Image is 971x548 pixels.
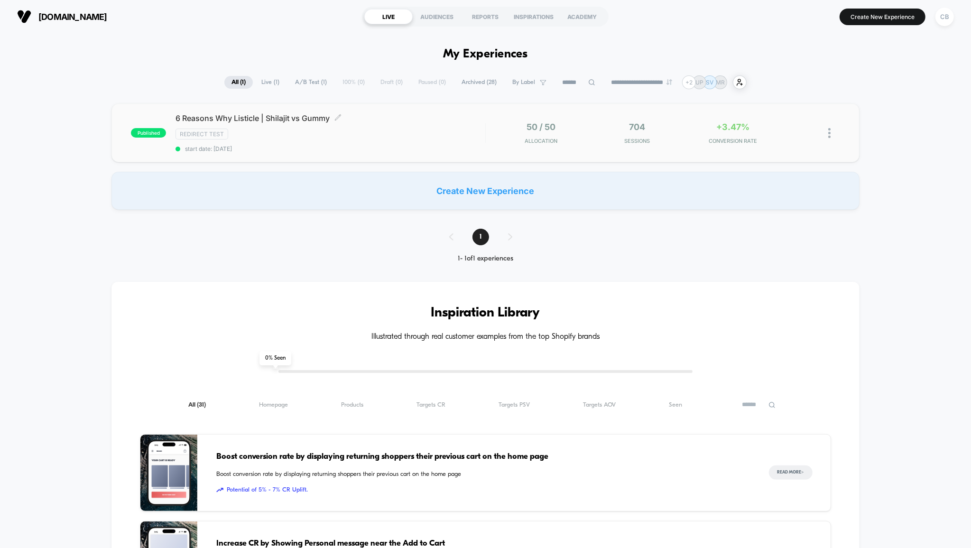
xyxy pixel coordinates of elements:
span: Targets PSV [499,401,530,409]
span: Archived ( 28 ) [454,76,504,89]
div: + 2 [682,75,696,89]
div: REPORTS [461,9,509,24]
button: CB [933,7,957,27]
div: Create New Experience [111,172,859,210]
div: ACADEMY [558,9,606,24]
span: 0 % Seen [259,351,291,365]
span: published [131,128,166,138]
p: MR [716,79,725,86]
span: start date: [DATE] [176,145,485,152]
span: Redirect Test [176,129,228,139]
span: 1 [472,229,489,245]
span: 704 [629,122,645,132]
span: 6 Reasons Why Listicle | Shilajit vs Gummy [176,113,485,123]
span: Boost conversion rate by displaying returning shoppers their previous cart on the home page [216,470,749,479]
span: A/B Test ( 1 ) [288,76,334,89]
span: Potential of 5% - 7% CR Uplift. [216,485,749,495]
img: close [828,128,831,138]
p: SV [706,79,714,86]
div: LIVE [364,9,413,24]
span: ( 31 ) [197,402,206,408]
button: Read More> [769,465,813,480]
div: CB [935,8,954,26]
span: All [188,401,206,409]
span: Sessions [592,138,683,144]
span: Homepage [259,401,288,409]
span: Seen [669,401,682,409]
p: UP [695,79,703,86]
span: [DOMAIN_NAME] [38,12,107,22]
span: Allocation [525,138,557,144]
img: Visually logo [17,9,31,24]
span: Products [341,401,363,409]
span: By Label [512,79,535,86]
span: Live ( 1 ) [254,76,287,89]
h1: My Experiences [443,47,528,61]
div: AUDIENCES [413,9,461,24]
span: +3.47% [716,122,749,132]
h3: Inspiration Library [140,306,831,321]
span: 50 / 50 [527,122,555,132]
button: [DOMAIN_NAME] [14,9,110,24]
h4: Illustrated through real customer examples from the top Shopify brands [140,333,831,342]
span: CONVERSION RATE [687,138,778,144]
img: end [666,79,672,85]
button: Create New Experience [840,9,925,25]
span: Targets CR [416,401,445,409]
span: Targets AOV [583,401,616,409]
span: All ( 1 ) [224,76,253,89]
div: INSPIRATIONS [509,9,558,24]
span: Boost conversion rate by displaying returning shoppers their previous cart on the home page [216,451,749,463]
img: Boost conversion rate by displaying returning shoppers their previous cart on the home page [140,435,197,511]
div: 1 - 1 of 1 experiences [440,255,531,263]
